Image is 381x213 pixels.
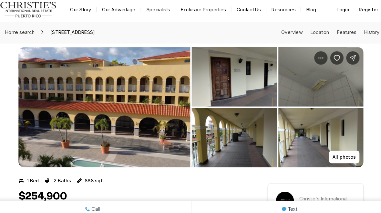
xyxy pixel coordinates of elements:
[191,107,274,165] button: View image gallery
[99,7,142,16] a: Our Advantage
[310,52,323,65] button: Property options
[275,48,358,106] button: View image gallery
[191,48,274,106] button: View image gallery
[52,28,100,39] span: [STREET_ADDRESS]
[5,4,60,19] img: logo
[23,48,190,165] li: 1 of 6
[328,5,348,18] button: Login
[353,9,372,14] span: Register
[297,7,317,16] a: Blog
[278,31,299,36] a: Skip to: Overview
[263,7,297,16] a: Resources
[175,7,229,16] a: Exclusive Properties
[57,175,74,180] p: 2 Baths
[23,48,190,165] button: View image gallery
[142,7,175,16] a: Specialists
[349,5,376,18] button: Register
[325,52,338,65] button: Save Property: Palmas del Mar PALMANOVA #321
[306,31,324,36] a: Skip to: Location
[8,28,41,39] a: Home search
[31,175,43,180] p: 1 Bed
[332,31,351,36] a: Skip to: Features
[328,152,350,157] p: All photos
[23,186,70,199] h1: $254,900
[278,31,373,36] nav: Page section menu
[191,48,358,165] li: 2 of 6
[230,7,263,16] button: Contact Us
[358,31,373,36] a: Skip to: History
[341,52,354,65] button: Share Property: Palmas del Mar PALMANOVA #321
[324,148,354,161] button: All photos
[275,107,358,165] button: View image gallery
[332,9,344,14] span: Login
[87,175,106,180] p: 888 sqft
[10,31,39,36] span: Home search
[23,48,358,165] div: Listing Photos
[68,7,99,16] a: Our Story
